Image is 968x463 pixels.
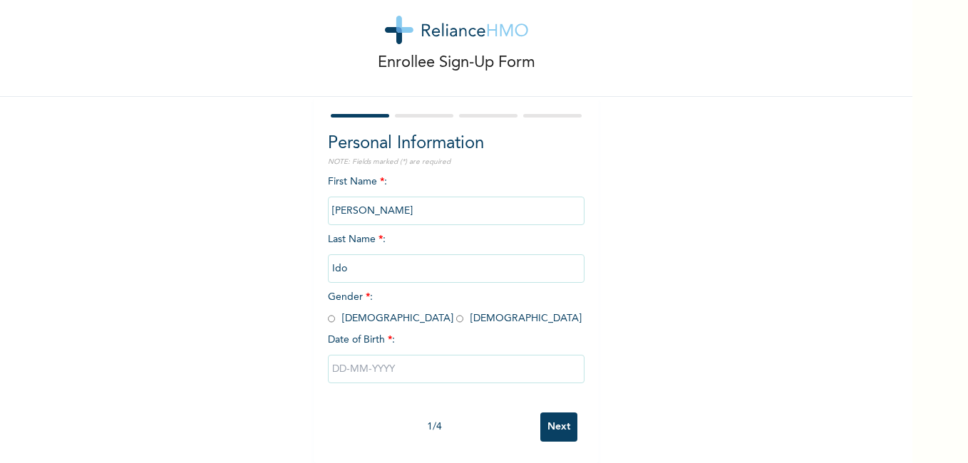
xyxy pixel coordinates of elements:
[328,131,585,157] h2: Personal Information
[378,51,535,75] p: Enrollee Sign-Up Form
[328,420,540,435] div: 1 / 4
[540,412,577,442] input: Next
[328,197,585,225] input: Enter your first name
[328,333,395,348] span: Date of Birth :
[328,355,585,383] input: DD-MM-YYYY
[328,254,585,283] input: Enter your last name
[328,292,582,323] span: Gender : [DEMOGRAPHIC_DATA] [DEMOGRAPHIC_DATA]
[328,177,585,216] span: First Name :
[328,234,585,274] span: Last Name :
[328,157,585,167] p: NOTE: Fields marked (*) are required
[385,16,528,44] img: logo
